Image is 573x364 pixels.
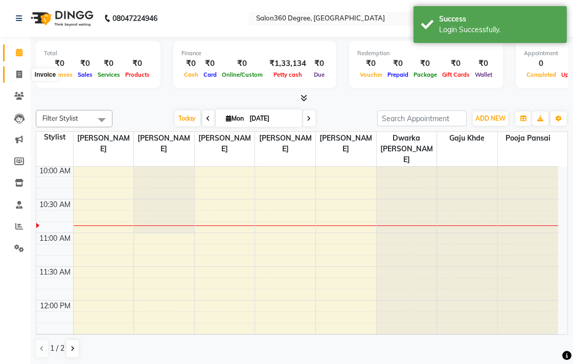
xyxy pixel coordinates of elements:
span: Due [311,71,327,78]
div: ₹0 [472,58,495,70]
span: gaju khde [437,132,497,145]
div: ₹0 [123,58,152,70]
div: Redemption [357,49,495,58]
span: Mon [224,115,247,122]
span: Filter Stylist [42,114,78,122]
div: ₹0 [440,58,472,70]
span: Gift Cards [440,71,472,78]
input: Search Appointment [377,110,467,126]
div: 11:00 AM [38,233,73,244]
span: Petty cash [271,71,305,78]
input: 2025-09-01 [247,111,298,126]
span: [PERSON_NAME] [134,132,194,155]
span: [PERSON_NAME] [195,132,255,155]
span: ADD NEW [475,115,506,122]
span: Wallet [472,71,495,78]
span: Services [95,71,123,78]
div: Invoice [32,69,58,81]
div: ₹0 [219,58,265,70]
div: ₹0 [95,58,123,70]
div: 0 [524,58,559,70]
div: ₹0 [75,58,95,70]
div: Success [439,14,559,25]
div: ₹0 [357,58,385,70]
div: Stylist [36,132,73,143]
span: dwarka [PERSON_NAME] [377,132,437,166]
span: Card [201,71,219,78]
span: pooja pansai [498,132,558,145]
span: Today [175,110,200,126]
div: ₹0 [44,58,75,70]
span: Sales [75,71,95,78]
div: Total [44,49,152,58]
div: Finance [181,49,328,58]
div: ₹0 [385,58,411,70]
span: Cash [181,71,201,78]
span: 1 / 2 [50,343,64,354]
div: ₹0 [411,58,440,70]
div: 12:00 PM [38,301,73,311]
div: ₹0 [181,58,201,70]
span: Completed [524,71,559,78]
span: Prepaid [385,71,411,78]
div: ₹0 [310,58,328,70]
div: ₹0 [201,58,219,70]
div: Login Successfully. [439,25,559,35]
button: ADD NEW [473,111,508,126]
b: 08047224946 [112,4,157,33]
span: [PERSON_NAME] [255,132,315,155]
span: Voucher [357,71,385,78]
img: logo [26,4,96,33]
span: Online/Custom [219,71,265,78]
span: Products [123,71,152,78]
div: 10:00 AM [38,166,73,176]
div: ₹1,33,134 [265,58,310,70]
div: 10:30 AM [38,199,73,210]
span: [PERSON_NAME] [316,132,376,155]
span: Package [411,71,440,78]
span: [PERSON_NAME] [74,132,134,155]
div: 11:30 AM [38,267,73,278]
